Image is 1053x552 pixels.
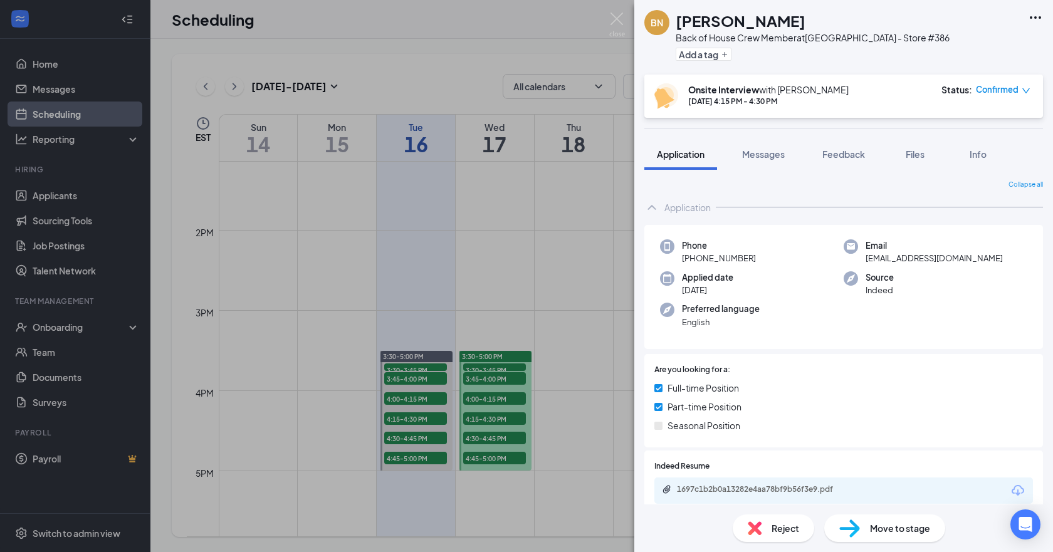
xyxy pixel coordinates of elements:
[866,284,894,296] span: Indeed
[976,83,1019,96] span: Confirmed
[688,83,849,96] div: with [PERSON_NAME]
[668,381,739,395] span: Full-time Position
[682,316,760,328] span: English
[676,48,731,61] button: PlusAdd a tag
[970,148,987,160] span: Info
[688,96,849,107] div: [DATE] 4:15 PM - 4:30 PM
[662,484,672,494] svg: Paperclip
[662,484,865,496] a: Paperclip1697c1b2b0a13282e4aa78bf9b56f3e9.pdf
[822,148,865,160] span: Feedback
[866,271,894,284] span: Source
[906,148,925,160] span: Files
[677,484,852,494] div: 1697c1b2b0a13282e4aa78bf9b56f3e9.pdf
[654,364,730,376] span: Are you looking for a:
[1008,180,1043,190] span: Collapse all
[668,400,741,414] span: Part-time Position
[676,10,805,31] h1: [PERSON_NAME]
[682,271,733,284] span: Applied date
[941,83,972,96] div: Status :
[870,521,930,535] span: Move to stage
[668,419,740,432] span: Seasonal Position
[866,239,1003,252] span: Email
[1028,10,1043,25] svg: Ellipses
[682,239,756,252] span: Phone
[742,148,785,160] span: Messages
[651,16,663,29] div: BN
[682,252,756,264] span: [PHONE_NUMBER]
[721,51,728,58] svg: Plus
[676,31,950,44] div: Back of House Crew Member at [GEOGRAPHIC_DATA] - Store #386
[657,148,705,160] span: Application
[866,252,1003,264] span: [EMAIL_ADDRESS][DOMAIN_NAME]
[1022,86,1030,95] span: down
[772,521,799,535] span: Reject
[682,284,733,296] span: [DATE]
[682,303,760,315] span: Preferred language
[1010,483,1025,498] svg: Download
[1010,509,1040,539] div: Open Intercom Messenger
[664,201,711,214] div: Application
[688,84,759,95] b: Onsite Interview
[644,200,659,215] svg: ChevronUp
[654,461,710,472] span: Indeed Resume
